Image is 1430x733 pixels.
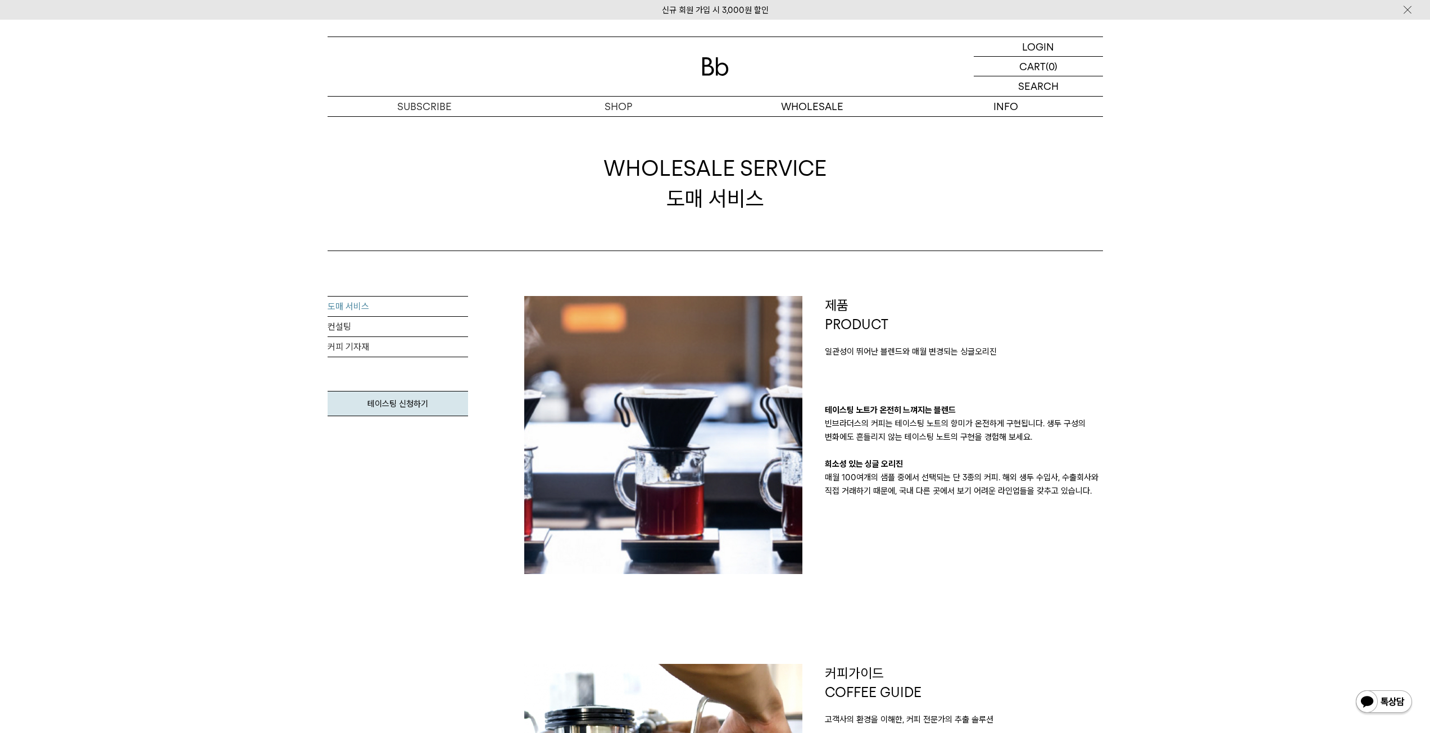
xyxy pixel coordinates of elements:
p: 커피가이드 COFFEE GUIDE [825,664,1103,702]
img: 카카오톡 채널 1:1 채팅 버튼 [1355,689,1413,716]
p: WHOLESALE [715,97,909,116]
p: 빈브라더스의 커피는 테이스팅 노트의 향미가 온전하게 구현됩니다. 생두 구성의 변화에도 흔들리지 않는 테이스팅 노트의 구현을 경험해 보세요. [825,417,1103,444]
img: 로고 [702,57,729,76]
a: 신규 회원 가입 시 3,000원 할인 [662,5,769,15]
a: 컨설팅 [328,317,468,337]
span: WHOLESALE SERVICE [603,153,827,183]
a: SHOP [521,97,715,116]
p: 매월 100여개의 샘플 중에서 선택되는 단 3종의 커피. 해외 생두 수입사, 수출회사와 직접 거래하기 때문에, 국내 다른 곳에서 보기 어려운 라인업들을 갖추고 있습니다. [825,471,1103,498]
p: SEARCH [1018,76,1059,96]
p: CART [1019,57,1046,76]
a: 커피 기자재 [328,337,468,357]
p: LOGIN [1022,37,1054,56]
a: SUBSCRIBE [328,97,521,116]
a: LOGIN [974,37,1103,57]
p: 제품 PRODUCT [825,296,1103,334]
p: INFO [909,97,1103,116]
a: 테이스팅 신청하기 [328,391,468,416]
p: (0) [1046,57,1057,76]
a: CART (0) [974,57,1103,76]
p: 일관성이 뛰어난 블렌드와 매월 변경되는 싱글오리진 [825,345,1103,358]
p: 고객사의 환경을 이해한, 커피 전문가의 추출 솔루션 [825,713,1103,726]
p: 테이스팅 노트가 온전히 느껴지는 블렌드 [825,403,1103,417]
p: 희소성 있는 싱글 오리진 [825,457,1103,471]
div: 도매 서비스 [603,153,827,213]
a: 도매 서비스 [328,297,468,317]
